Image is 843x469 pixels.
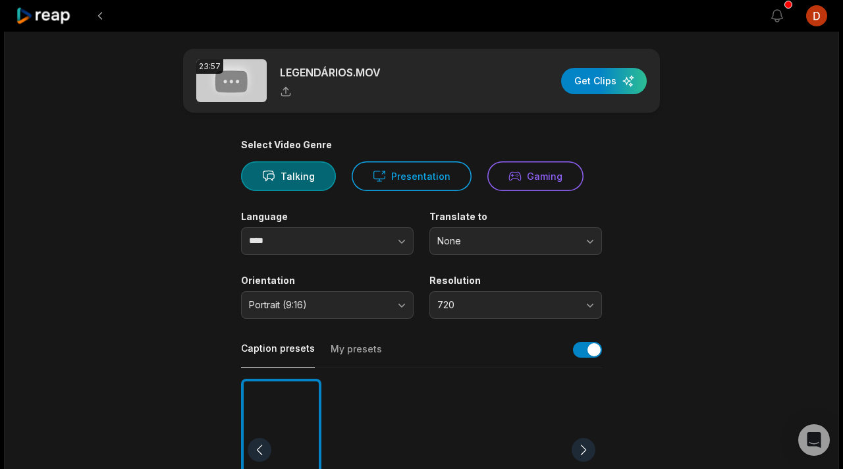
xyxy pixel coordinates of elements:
[241,342,315,368] button: Caption presets
[241,291,414,319] button: Portrait (9:16)
[429,291,602,319] button: 720
[280,65,381,80] p: LEGENDÁRIOS.MOV
[196,59,223,74] div: 23:57
[241,275,414,287] label: Orientation
[249,299,387,311] span: Portrait (9:16)
[241,139,602,151] div: Select Video Genre
[437,299,576,311] span: 720
[429,211,602,223] label: Translate to
[241,161,336,191] button: Talking
[241,211,414,223] label: Language
[429,275,602,287] label: Resolution
[437,235,576,247] span: None
[352,161,472,191] button: Presentation
[487,161,584,191] button: Gaming
[429,227,602,255] button: None
[561,68,647,94] button: Get Clips
[331,343,382,368] button: My presets
[798,424,830,456] div: Open Intercom Messenger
